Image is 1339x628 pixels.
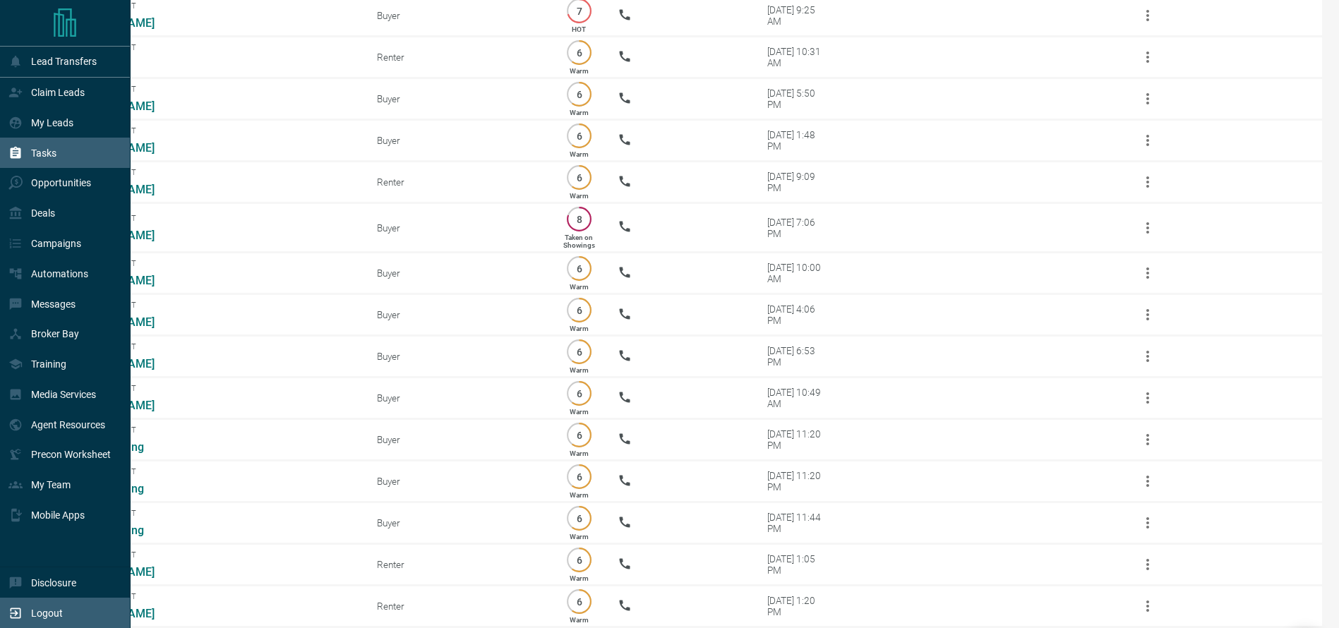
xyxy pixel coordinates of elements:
[767,387,827,409] div: [DATE] 10:49 AM
[574,555,584,565] p: 6
[69,126,356,135] span: Viewing Request
[377,476,540,487] div: Buyer
[69,550,356,560] span: Viewing Request
[574,388,584,399] p: 6
[69,1,356,11] span: Viewing Request
[570,109,589,116] p: Warm
[574,47,584,58] p: 6
[570,408,589,416] p: Warm
[377,309,540,320] div: Buyer
[767,428,827,451] div: [DATE] 11:20 PM
[69,509,356,518] span: Viewing Request
[767,470,827,493] div: [DATE] 11:20 PM
[767,553,827,576] div: [DATE] 1:05 PM
[570,574,589,582] p: Warm
[572,25,586,33] p: HOT
[377,222,540,234] div: Buyer
[377,93,540,104] div: Buyer
[377,434,540,445] div: Buyer
[574,172,584,183] p: 6
[377,52,540,63] div: Renter
[377,351,540,362] div: Buyer
[377,176,540,188] div: Renter
[767,595,827,617] div: [DATE] 1:20 PM
[767,171,827,193] div: [DATE] 9:09 PM
[574,305,584,315] p: 6
[69,85,356,94] span: Viewing Request
[767,87,827,110] div: [DATE] 5:50 PM
[377,559,540,570] div: Renter
[570,67,589,75] p: Warm
[69,467,356,476] span: Viewing Request
[570,366,589,374] p: Warm
[570,616,589,624] p: Warm
[570,283,589,291] p: Warm
[574,346,584,357] p: 6
[377,267,540,279] div: Buyer
[570,533,589,541] p: Warm
[767,512,827,534] div: [DATE] 11:44 PM
[69,592,356,601] span: Viewing Request
[574,430,584,440] p: 6
[767,46,827,68] div: [DATE] 10:31 AM
[377,517,540,529] div: Buyer
[574,131,584,141] p: 6
[69,301,356,310] span: Viewing Request
[767,129,827,152] div: [DATE] 1:48 PM
[570,150,589,158] p: Warm
[574,471,584,482] p: 6
[574,263,584,274] p: 6
[69,425,356,435] span: Viewing Request
[574,513,584,524] p: 6
[767,4,827,27] div: [DATE] 9:25 AM
[377,600,540,612] div: Renter
[767,217,827,239] div: [DATE] 7:06 PM
[69,259,356,268] span: Viewing Request
[574,89,584,99] p: 6
[574,214,584,224] p: 8
[69,342,356,351] span: Viewing Request
[570,449,589,457] p: Warm
[767,345,827,368] div: [DATE] 6:53 PM
[377,392,540,404] div: Buyer
[767,303,827,326] div: [DATE] 4:06 PM
[69,168,356,177] span: Viewing Request
[570,491,589,499] p: Warm
[69,384,356,393] span: Viewing Request
[767,262,827,284] div: [DATE] 10:00 AM
[377,10,540,21] div: Buyer
[570,325,589,332] p: Warm
[570,192,589,200] p: Warm
[377,135,540,146] div: Buyer
[574,596,584,607] p: 6
[574,6,584,16] p: 7
[69,214,356,223] span: Viewing Request
[563,234,595,249] p: Taken on Showings
[69,43,356,52] span: Viewing Request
